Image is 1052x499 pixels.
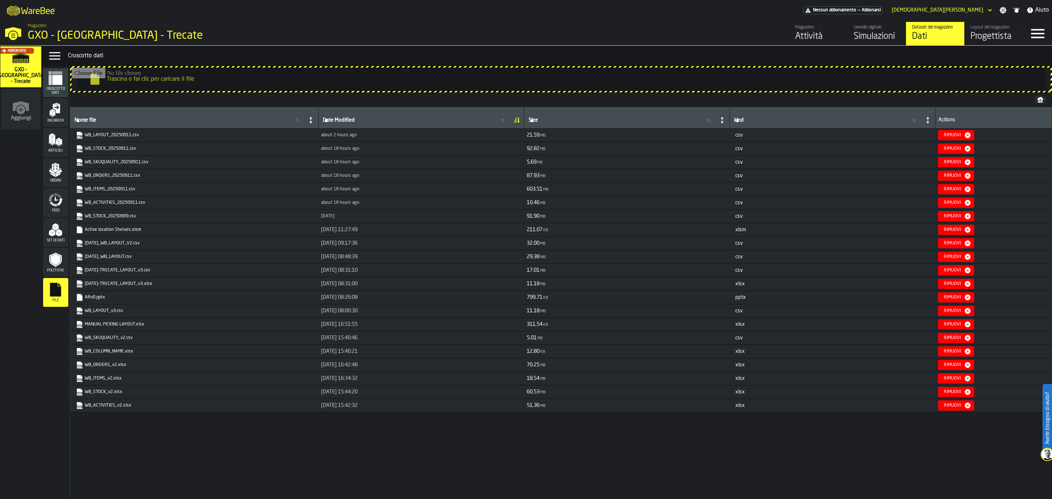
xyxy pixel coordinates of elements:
span: csv [735,173,743,178]
span: MB [540,255,546,259]
span: 5.01 [527,335,537,340]
span: xlsx [735,322,745,327]
div: Updated: 11/09/2025, 16:24:10 Created: 11/09/2025, 16:24:10 [321,187,521,192]
span: 29.38 [527,254,540,259]
span: 603.51 [527,187,542,192]
button: button-Rimuovi [938,211,974,221]
span: MB [540,282,546,286]
div: Layout del magazzino [971,25,1017,30]
span: csv [735,146,743,151]
a: link-to-https://s3.eu-west-1.amazonaws.com/drive.app.warebee.com/7274009e-5361-4e21-8e36-7045ee84... [76,132,311,139]
span: Set di dati [43,239,68,243]
div: Magazzino [795,25,842,30]
li: menu Articoli [43,128,68,157]
span: 17.01 [527,268,540,273]
span: 18.54 [527,376,540,381]
span: 2025-08-05_WB_LAYOUT.csv [75,252,314,262]
div: DropdownMenuValue-Matteo Cultrera [889,6,994,15]
input: label [733,116,922,125]
div: Attività [795,31,842,42]
span: KB [543,228,548,232]
a: link-to-https://s3.eu-west-1.amazonaws.com/drive.app.warebee.com/7274009e-5361-4e21-8e36-7045ee84... [76,172,311,179]
a: link-to-/wh/i/7274009e-5361-4e21-8e36-7045ee840609/feed/ [789,22,847,45]
a: link-to-/wh/i/7274009e-5361-4e21-8e36-7045ee840609/pricing/ [803,6,883,14]
button: button-Rimuovi [938,144,974,154]
div: GXO - [GEOGRAPHIC_DATA] - Trecate [28,29,225,42]
span: xlsx [735,349,745,354]
a: link-to-https://s3.eu-west-1.amazonaws.com/drive.app.warebee.com/7274009e-5361-4e21-8e36-7045ee84... [76,361,311,369]
span: 311.54 [527,322,542,327]
a: link-to-https://s3.eu-west-1.amazonaws.com/drive.app.warebee.com/7274009e-5361-4e21-8e36-7045ee84... [76,253,311,260]
span: csv [735,268,743,273]
span: KB [543,296,548,300]
button: button-Rimuovi [938,171,974,181]
span: [DATE] 16:42:48 [321,362,358,368]
button: button-Rimuovi [938,265,974,275]
span: WB_ACTIVITIES_v2.xlsx [75,400,314,411]
a: link-to-https://s3.eu-west-1.amazonaws.com/drive.app.warebee.com/7274009e-5361-4e21-8e36-7045ee84... [76,307,311,315]
span: label [75,117,96,123]
div: Rimuovi [941,227,964,232]
li: menu Ordini [43,158,68,187]
button: button- [1034,95,1046,104]
span: 32.00 [527,241,540,246]
div: Updated: 11/09/2025, 16:26:56 Created: 11/09/2025, 16:26:56 [321,160,521,165]
label: button-toggle-Notifiche [1010,7,1023,14]
button: button-Rimuovi [938,360,974,370]
span: 51.36 [527,403,540,408]
span: WB_ORDERS_20250911.csv [75,171,314,181]
div: Rimuovi [941,187,964,192]
button: button-Rimuovi [938,306,974,316]
div: Rimuovi [941,160,964,165]
div: Updated: 09/09/2025, 10:46:59 Created: 09/09/2025, 10:46:59 [321,214,521,219]
span: xlsx [735,389,745,395]
div: DropdownMenuValue-Matteo Cultrera [892,7,983,13]
span: csv [735,133,743,138]
a: link-to-https://s3.eu-west-1.amazonaws.com/drive.app.warebee.com/7274009e-5361-4e21-8e36-7045ee84... [76,402,311,409]
a: link-to-https://s3.eu-west-1.amazonaws.com/drive.app.warebee.com/7274009e-5361-4e21-8e36-7045ee84... [76,280,311,287]
button: button-Rimuovi [938,373,974,384]
span: WB_STOCK_20250909.csv [75,211,314,221]
span: MB [537,336,543,340]
span: WB_STOCK_20250911.csv [75,144,314,154]
div: Rimuovi [941,268,964,273]
button: button-Rimuovi [938,387,974,397]
span: Aggiungi [11,115,31,121]
div: Rimuovi [941,335,964,340]
span: MB [540,134,546,138]
div: Actions [938,117,1049,124]
li: menu Cruscotto dati [43,68,68,98]
span: [DATE] 15:42:32 [321,403,358,408]
div: Rimuovi [941,349,964,354]
span: xlsx [735,403,745,408]
span: csv [735,187,743,192]
li: menu Politiche [43,248,68,277]
div: Simulazioni [854,31,900,42]
span: Active location Shelves.xlsm [75,225,314,235]
span: [DATE] 11:27:49 [321,227,358,233]
input: label [321,116,511,125]
span: File [43,298,68,302]
input: Trascina o fai clic per caricare il file [72,68,1051,91]
span: Abbonarsi [8,49,26,53]
div: Updated: 11/09/2025, 16:27:05 Created: 11/09/2025, 16:27:05 [321,146,521,151]
div: Rimuovi [941,146,964,151]
span: Ordini [43,179,68,183]
a: link-to-https://s3.eu-west-1.amazonaws.com/drive.app.warebee.com/7274009e-5361-4e21-8e36-7045ee84... [76,348,311,355]
div: Rimuovi [941,241,964,246]
div: Rimuovi [941,254,964,259]
a: link-to-/wh/i/7274009e-5361-4e21-8e36-7045ee840609/designer [964,22,1023,45]
span: Cruscotto dati [43,87,68,95]
span: Aiuto [1035,6,1049,15]
span: csv [735,214,743,219]
span: Nessun abbonamento [813,8,856,13]
span: 70.25 [527,362,540,367]
span: MB [540,269,546,273]
span: 92.82 [527,146,540,151]
span: [DATE] 15:40:21 [321,348,358,354]
span: MB [540,201,546,205]
a: link-to-https://s3.eu-west-1.amazonaws.com/drive.app.warebee.com/7274009e-5361-4e21-8e36-7045ee84... [76,186,311,193]
span: 11.18 [527,281,540,286]
span: Articoli [43,149,68,153]
span: WB_SKUQUALITY_v2.csv [75,333,314,343]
